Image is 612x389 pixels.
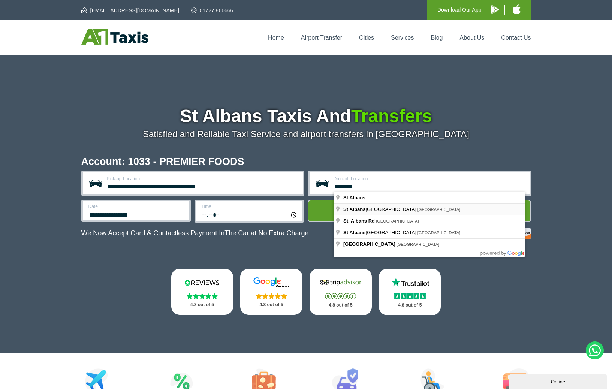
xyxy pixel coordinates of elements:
[325,293,356,299] img: Stars
[81,157,531,167] h2: Account: 1033 - PREMIER FOODS
[343,206,417,212] span: [GEOGRAPHIC_DATA]
[417,207,461,212] span: [GEOGRAPHIC_DATA]
[334,177,525,181] label: Drop-off Location
[81,229,311,237] p: We Now Accept Card & Contactless Payment In
[310,269,372,315] a: Tripadvisor Stars 4.8 out of 5
[513,4,521,14] img: A1 Taxis iPhone App
[491,5,499,14] img: A1 Taxis Android App
[187,293,218,299] img: Stars
[318,301,364,310] p: 4.8 out of 5
[256,293,287,299] img: Stars
[376,219,419,223] span: [GEOGRAPHIC_DATA]
[81,129,531,139] p: Satisfied and Reliable Taxi Service and airport transfers in [GEOGRAPHIC_DATA]
[180,277,224,288] img: Reviews.io
[343,241,395,247] span: [GEOGRAPHIC_DATA]
[388,277,432,288] img: Trustpilot
[224,229,310,237] span: The Car at No Extra Charge.
[343,195,365,200] span: St Albans
[343,230,365,235] span: St Albans
[351,106,432,126] span: Transfers
[431,34,443,41] a: Blog
[460,34,485,41] a: About Us
[202,204,298,209] label: Time
[301,34,342,41] a: Airport Transfer
[359,34,374,41] a: Cities
[394,293,426,299] img: Stars
[417,230,461,235] span: [GEOGRAPHIC_DATA]
[397,242,440,247] span: [GEOGRAPHIC_DATA]
[509,373,608,389] iframe: chat widget
[240,269,302,315] a: Google Stars 4.8 out of 5
[308,200,531,222] button: Get Quote
[180,300,225,310] p: 4.8 out of 5
[107,177,298,181] label: Pick-up Location
[248,300,294,310] p: 4.8 out of 5
[81,29,148,45] img: A1 Taxis St Albans LTD
[81,7,179,14] a: [EMAIL_ADDRESS][DOMAIN_NAME]
[191,7,233,14] a: 01727 866666
[391,34,414,41] a: Services
[81,107,531,125] h1: St Albans Taxis And
[343,230,417,235] span: [GEOGRAPHIC_DATA]
[343,218,375,224] span: St. Albans Rd
[88,204,185,209] label: Date
[171,269,233,315] a: Reviews.io Stars 4.8 out of 5
[387,301,433,310] p: 4.8 out of 5
[343,206,365,212] span: St Albans
[249,277,294,288] img: Google
[379,269,441,315] a: Trustpilot Stars 4.8 out of 5
[437,5,482,15] p: Download Our App
[268,34,284,41] a: Home
[501,34,531,41] a: Contact Us
[318,277,363,288] img: Tripadvisor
